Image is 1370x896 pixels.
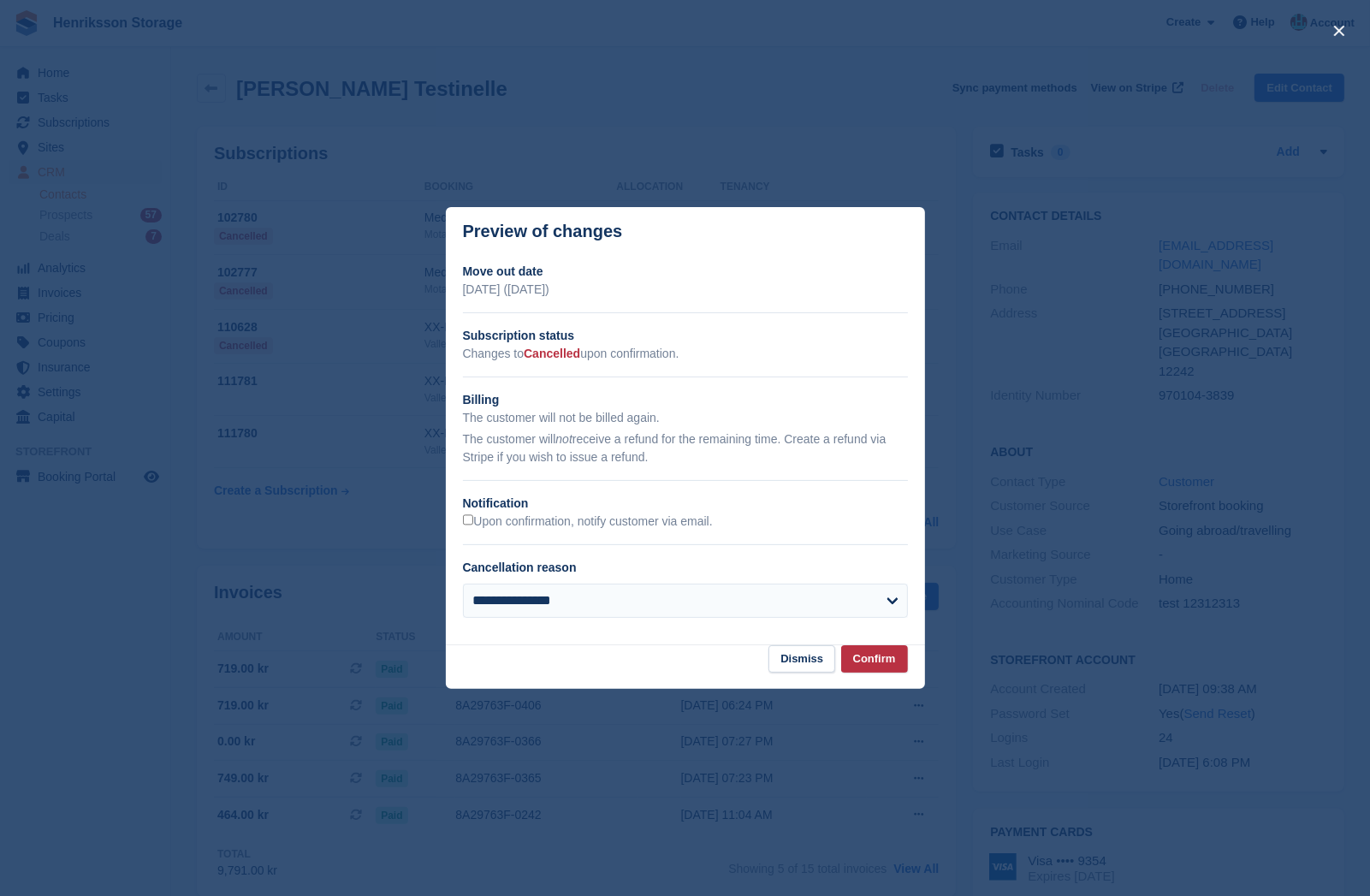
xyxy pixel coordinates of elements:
button: Confirm [841,645,908,673]
h2: Move out date [463,263,908,281]
input: Upon confirmation, notify customer via email. [463,514,474,525]
span: Cancelled [524,347,580,360]
p: Changes to upon confirmation. [463,345,908,363]
em: not [555,432,572,446]
p: Preview of changes [463,222,623,241]
label: Upon confirmation, notify customer via email. [463,514,713,530]
h2: Billing [463,391,908,409]
button: Dismiss [768,645,835,673]
p: [DATE] ([DATE]) [463,281,908,299]
p: The customer will receive a refund for the remaining time. Create a refund via Stripe if you wish... [463,430,908,466]
h2: Notification [463,495,908,513]
p: The customer will not be billed again. [463,409,908,427]
label: Cancellation reason [463,561,577,574]
h2: Subscription status [463,327,908,345]
button: close [1326,17,1353,45]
